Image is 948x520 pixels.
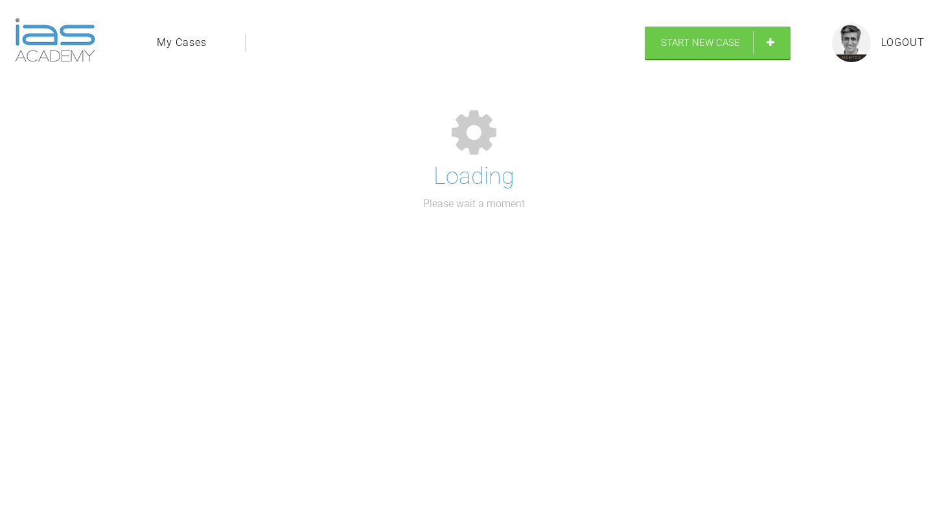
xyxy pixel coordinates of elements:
[434,158,514,196] h1: Loading
[157,34,207,51] a: My Cases
[645,27,791,59] a: Start New Case
[832,23,871,62] img: profile.png
[423,196,525,212] p: Please wait a moment
[661,37,740,49] span: Start New Case
[881,34,925,51] a: Logout
[15,18,95,62] img: logo-light.3e3ef733.png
